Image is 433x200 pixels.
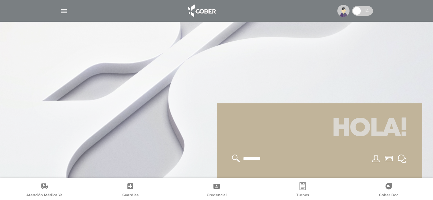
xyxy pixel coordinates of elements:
[260,182,346,199] a: Turnos
[122,193,139,198] span: Guardias
[87,182,173,199] a: Guardias
[379,193,398,198] span: Cober Doc
[296,193,309,198] span: Turnos
[173,182,259,199] a: Credencial
[337,5,350,17] img: profile-placeholder.svg
[346,182,432,199] a: Cober Doc
[60,7,68,15] img: Cober_menu-lines-white.svg
[185,3,218,19] img: logo_cober_home-white.png
[207,193,227,198] span: Credencial
[26,193,63,198] span: Atención Médica Ya
[224,111,414,147] h1: Hola!
[1,182,87,199] a: Atención Médica Ya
